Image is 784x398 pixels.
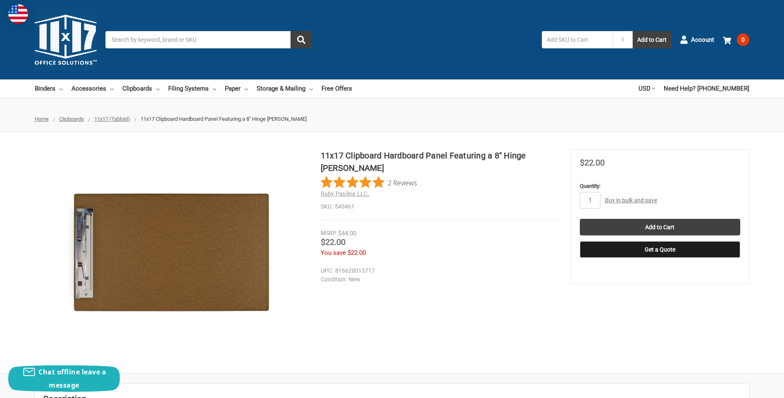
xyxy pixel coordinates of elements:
[8,365,120,392] button: Chat offline leave a message
[322,79,352,98] a: Free Offers
[38,367,106,390] span: Chat offline leave a message
[580,182,740,190] label: Quantity:
[580,241,740,258] button: Get a Quote
[680,29,714,50] a: Account
[321,149,557,174] h1: 11x17 Clipboard Hardboard Panel Featuring a 8" Hinge [PERSON_NAME]
[321,229,336,237] div: MSRP
[580,158,605,168] span: $22.00
[639,79,655,98] a: USD
[664,79,749,98] a: Need Help? [PHONE_NUMBER]
[321,266,333,275] dt: UPC:
[723,29,749,50] a: 0
[388,176,417,189] span: 2 Reviews
[321,275,553,284] dd: New
[542,31,613,48] input: Add SKU to Cart
[633,31,671,48] button: Add to Cart
[321,266,553,275] dd: 816628013717
[321,176,417,189] button: Rated 5 out of 5 stars from 2 reviews. Jump to reviews.
[59,116,84,122] a: Clipboards
[35,79,63,98] a: Binders
[94,116,130,122] a: 11x17 (Tabloid)
[321,249,346,257] span: You save
[737,34,749,46] span: 0
[141,116,307,122] span: 11x17 Clipboard Hardboard Panel Featuring a 8" Hinge [PERSON_NAME]
[122,79,160,98] a: Clipboards
[338,230,356,237] span: $44.00
[35,9,97,71] img: 11x17.com
[71,79,114,98] a: Accessories
[257,79,313,98] a: Storage & Mailing
[8,4,28,24] img: duty and tax information for United States
[67,149,274,356] img: 11x17 Clipboard Hardboard Panel Featuring a 8" Hinge Clip Brown
[168,79,216,98] a: Filing Systems
[321,237,346,247] span: $22.00
[321,202,333,211] dt: SKU:
[321,190,369,197] a: Ruby Paulina LLC.
[35,116,49,122] a: Home
[580,219,740,235] input: Add to Cart
[105,31,312,48] input: Search by keyword, brand or SKU
[691,35,714,45] span: Account
[225,79,248,98] a: Paper
[321,275,347,284] dt: Condition:
[348,249,366,257] span: $22.00
[605,197,657,204] a: Buy in bulk and save
[321,202,557,211] dd: 540461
